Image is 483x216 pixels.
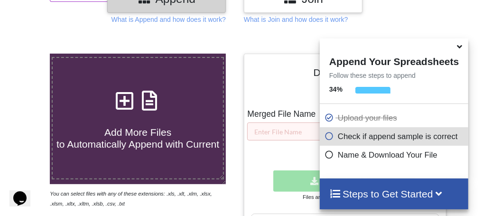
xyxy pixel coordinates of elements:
p: Follow these steps to append [320,71,468,80]
small: Files are downloaded in .xlsx format [303,194,387,200]
input: Enter File Name [247,122,335,141]
h5: Merged File Name [247,109,335,119]
iframe: chat widget [9,178,40,207]
i: You can select files with any of these extensions: .xls, .xlt, .xlm, .xlsx, .xlsm, .xltx, .xltm, ... [50,191,212,207]
h4: Steps to Get Started [329,188,459,200]
h4: Download File [251,61,439,88]
p: Name & Download Your File [325,149,466,161]
b: 34 % [329,85,343,93]
p: What is Join and how does it work? [244,15,348,24]
span: Add More Files to Automatically Append with Current [56,127,219,150]
p: Check if append sample is correct [325,131,466,142]
p: What is Append and how does it work? [111,15,226,24]
p: Upload your files [325,112,466,124]
h4: Append Your Spreadsheets [320,53,468,67]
